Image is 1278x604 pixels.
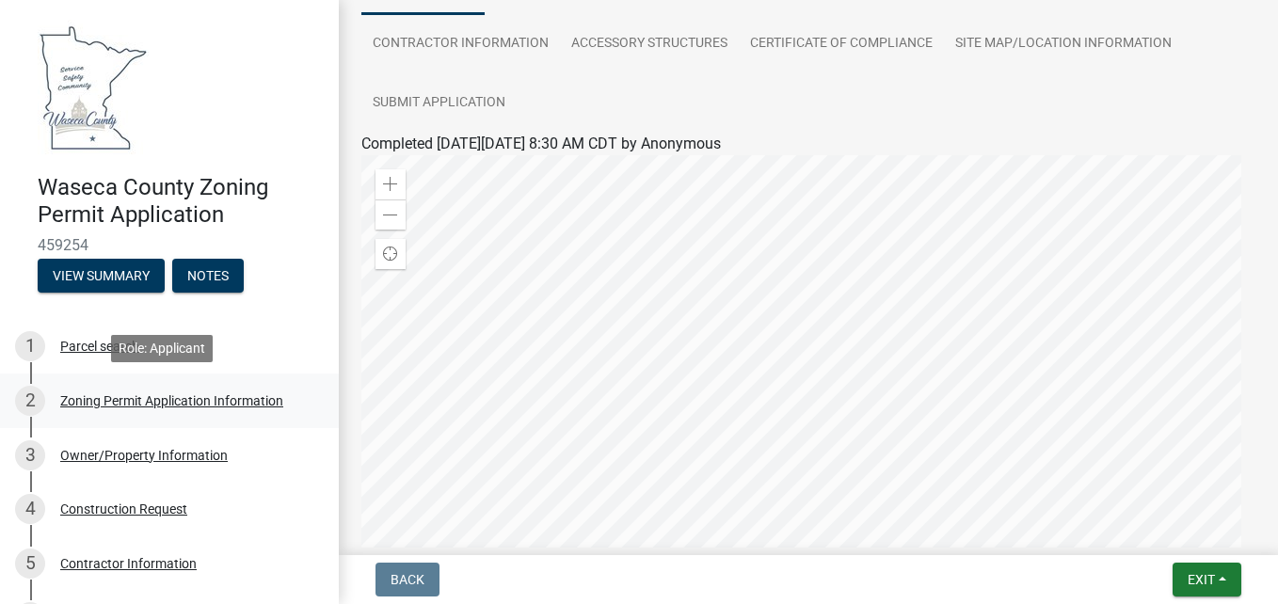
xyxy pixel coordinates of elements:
[60,502,187,516] div: Construction Request
[375,199,406,230] div: Zoom out
[38,259,165,293] button: View Summary
[38,269,165,284] wm-modal-confirm: Summary
[361,135,721,152] span: Completed [DATE][DATE] 8:30 AM CDT by Anonymous
[391,572,424,587] span: Back
[60,394,283,407] div: Zoning Permit Application Information
[560,14,739,74] a: Accessory Structures
[15,440,45,470] div: 3
[172,259,244,293] button: Notes
[38,236,301,254] span: 459254
[375,563,439,596] button: Back
[60,340,139,353] div: Parcel search
[1173,563,1241,596] button: Exit
[944,14,1183,74] a: Site Map/Location Information
[15,386,45,416] div: 2
[361,73,517,134] a: Submit Application
[15,331,45,361] div: 1
[375,169,406,199] div: Zoom in
[111,335,213,362] div: Role: Applicant
[739,14,944,74] a: Certificate of Compliance
[172,269,244,284] wm-modal-confirm: Notes
[361,14,560,74] a: Contractor Information
[60,557,197,570] div: Contractor Information
[1188,572,1215,587] span: Exit
[15,494,45,524] div: 4
[60,449,228,462] div: Owner/Property Information
[38,20,149,154] img: Waseca County, Minnesota
[38,174,324,229] h4: Waseca County Zoning Permit Application
[375,239,406,269] div: Find my location
[15,548,45,579] div: 5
